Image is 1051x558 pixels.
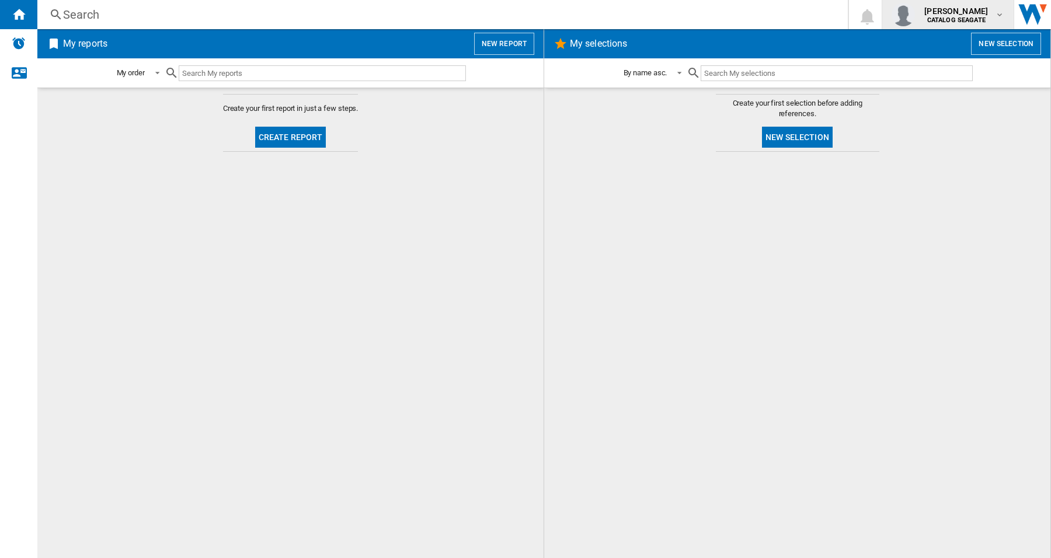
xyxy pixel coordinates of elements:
button: New selection [971,33,1041,55]
img: alerts-logo.svg [12,36,26,50]
input: Search My selections [701,65,972,81]
button: New selection [762,127,833,148]
input: Search My reports [179,65,466,81]
span: [PERSON_NAME] [924,5,988,17]
button: New report [474,33,534,55]
span: Create your first report in just a few steps. [223,103,359,114]
div: My order [117,68,145,77]
button: Create report [255,127,326,148]
span: Create your first selection before adding references. [716,98,879,119]
b: CATALOG SEAGATE [927,16,986,24]
div: Search [63,6,817,23]
img: profile.jpg [892,3,915,26]
h2: My selections [568,33,629,55]
div: By name asc. [624,68,667,77]
h2: My reports [61,33,110,55]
